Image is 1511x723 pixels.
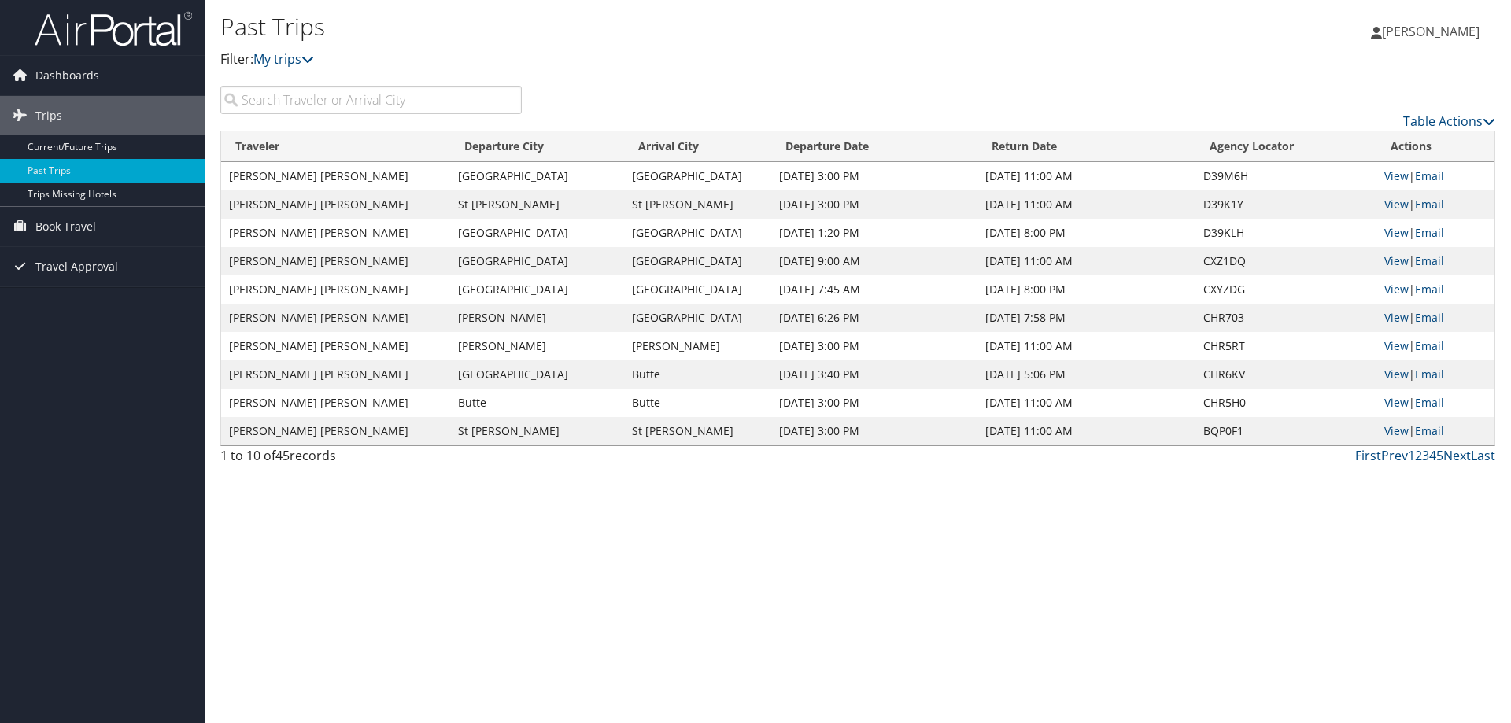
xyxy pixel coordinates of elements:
[1195,332,1376,360] td: CHR5RT
[1415,282,1444,297] a: Email
[1376,131,1494,162] th: Actions
[624,304,771,332] td: [GEOGRAPHIC_DATA]
[1195,389,1376,417] td: CHR5H0
[977,131,1196,162] th: Return Date: activate to sort column ascending
[275,447,290,464] span: 45
[977,190,1196,219] td: [DATE] 11:00 AM
[1384,253,1409,268] a: View
[1415,423,1444,438] a: Email
[1415,197,1444,212] a: Email
[1384,168,1409,183] a: View
[624,247,771,275] td: [GEOGRAPHIC_DATA]
[221,247,450,275] td: [PERSON_NAME] [PERSON_NAME]
[1384,423,1409,438] a: View
[221,389,450,417] td: [PERSON_NAME] [PERSON_NAME]
[771,360,977,389] td: [DATE] 3:40 PM
[1376,219,1494,247] td: |
[1436,447,1443,464] a: 5
[450,247,624,275] td: [GEOGRAPHIC_DATA]
[771,247,977,275] td: [DATE] 9:00 AM
[1376,190,1494,219] td: |
[1384,197,1409,212] a: View
[1384,367,1409,382] a: View
[771,389,977,417] td: [DATE] 3:00 PM
[771,162,977,190] td: [DATE] 3:00 PM
[450,360,624,389] td: [GEOGRAPHIC_DATA]
[624,162,771,190] td: [GEOGRAPHIC_DATA]
[35,56,99,95] span: Dashboards
[977,162,1196,190] td: [DATE] 11:00 AM
[624,332,771,360] td: [PERSON_NAME]
[977,417,1196,445] td: [DATE] 11:00 AM
[624,417,771,445] td: St [PERSON_NAME]
[450,190,624,219] td: St [PERSON_NAME]
[771,131,977,162] th: Departure Date: activate to sort column ascending
[221,131,450,162] th: Traveler: activate to sort column ascending
[1384,282,1409,297] a: View
[624,219,771,247] td: [GEOGRAPHIC_DATA]
[221,304,450,332] td: [PERSON_NAME] [PERSON_NAME]
[1384,225,1409,240] a: View
[1403,113,1495,130] a: Table Actions
[450,131,624,162] th: Departure City: activate to sort column ascending
[624,190,771,219] td: St [PERSON_NAME]
[1415,310,1444,325] a: Email
[977,389,1196,417] td: [DATE] 11:00 AM
[450,275,624,304] td: [GEOGRAPHIC_DATA]
[220,446,522,473] div: 1 to 10 of records
[1376,389,1494,417] td: |
[1429,447,1436,464] a: 4
[1195,417,1376,445] td: BQP0F1
[1471,447,1495,464] a: Last
[1422,447,1429,464] a: 3
[771,417,977,445] td: [DATE] 3:00 PM
[624,275,771,304] td: [GEOGRAPHIC_DATA]
[771,304,977,332] td: [DATE] 6:26 PM
[35,10,192,47] img: airportal-logo.png
[1415,447,1422,464] a: 2
[1195,162,1376,190] td: D39M6H
[1376,332,1494,360] td: |
[450,389,624,417] td: Butte
[450,219,624,247] td: [GEOGRAPHIC_DATA]
[1195,247,1376,275] td: CXZ1DQ
[35,207,96,246] span: Book Travel
[35,96,62,135] span: Trips
[1415,253,1444,268] a: Email
[1415,338,1444,353] a: Email
[1415,225,1444,240] a: Email
[221,275,450,304] td: [PERSON_NAME] [PERSON_NAME]
[220,86,522,114] input: Search Traveler or Arrival City
[1384,338,1409,353] a: View
[1408,447,1415,464] a: 1
[1384,395,1409,410] a: View
[771,275,977,304] td: [DATE] 7:45 AM
[1443,447,1471,464] a: Next
[450,304,624,332] td: [PERSON_NAME]
[1371,8,1495,55] a: [PERSON_NAME]
[624,389,771,417] td: Butte
[977,360,1196,389] td: [DATE] 5:06 PM
[977,219,1196,247] td: [DATE] 8:00 PM
[221,332,450,360] td: [PERSON_NAME] [PERSON_NAME]
[771,190,977,219] td: [DATE] 3:00 PM
[1382,23,1480,40] span: [PERSON_NAME]
[771,332,977,360] td: [DATE] 3:00 PM
[1195,190,1376,219] td: D39K1Y
[1384,310,1409,325] a: View
[1195,275,1376,304] td: CXYZDG
[450,332,624,360] td: [PERSON_NAME]
[624,360,771,389] td: Butte
[977,332,1196,360] td: [DATE] 11:00 AM
[221,219,450,247] td: [PERSON_NAME] [PERSON_NAME]
[1355,447,1381,464] a: First
[1381,447,1408,464] a: Prev
[977,275,1196,304] td: [DATE] 8:00 PM
[450,162,624,190] td: [GEOGRAPHIC_DATA]
[977,247,1196,275] td: [DATE] 11:00 AM
[1415,395,1444,410] a: Email
[771,219,977,247] td: [DATE] 1:20 PM
[35,247,118,286] span: Travel Approval
[221,190,450,219] td: [PERSON_NAME] [PERSON_NAME]
[1195,304,1376,332] td: CHR703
